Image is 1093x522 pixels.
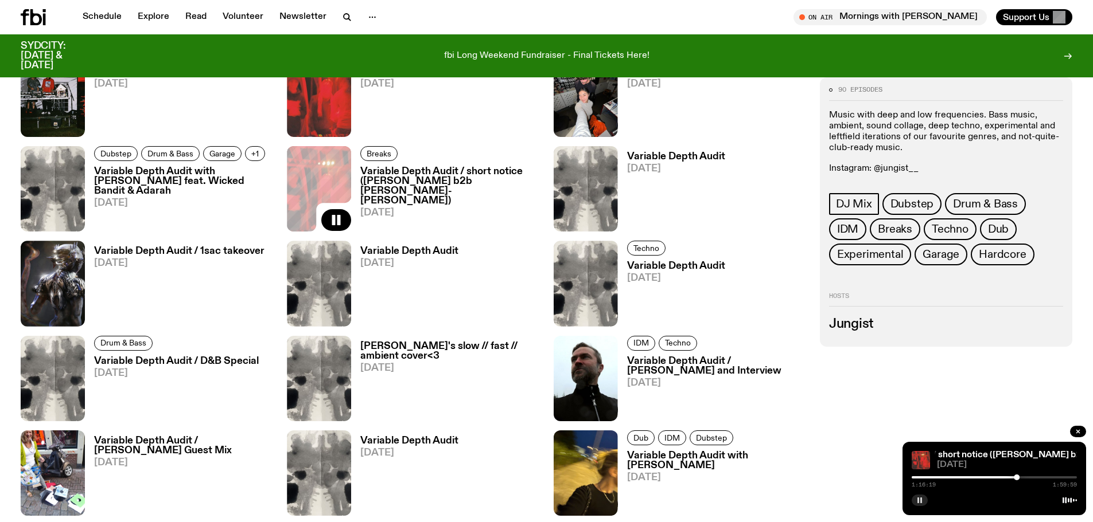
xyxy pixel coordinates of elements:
[100,339,146,347] span: Drum & Bass
[203,146,242,161] a: Garage
[627,336,655,351] a: IDM
[94,458,273,468] span: [DATE]
[829,110,1063,154] p: Music with deep and low frequencies. Bass music, ambient, sound collage, deep techno, experimenta...
[627,378,806,388] span: [DATE]
[141,146,200,161] a: Drum & Bass
[94,198,273,208] span: [DATE]
[94,436,273,456] h3: Variable Depth Audit / [PERSON_NAME] Guest Mix
[665,339,691,347] span: Techno
[923,248,959,261] span: Garage
[360,246,458,256] h3: Variable Depth Audit
[85,57,273,137] a: Variable Depth Audit with Blazer Sound System[DATE]
[360,258,458,268] span: [DATE]
[945,193,1026,215] a: Drum & Bass
[554,241,618,326] img: A black and white Rorschach
[838,87,882,93] span: 90 episodes
[627,261,725,271] h3: Variable Depth Audit
[1003,12,1049,22] span: Support Us
[618,261,725,326] a: Variable Depth Audit[DATE]
[94,336,153,351] a: Drum & Bass
[829,293,1063,307] h2: Hosts
[627,430,655,445] a: Dub
[360,436,458,446] h3: Variable Depth Audit
[554,146,618,231] img: A black and white Rorschach
[618,356,806,421] a: Variable Depth Audit / [PERSON_NAME] and Interview[DATE]
[627,451,806,470] h3: Variable Depth Audit with [PERSON_NAME]
[85,356,259,421] a: Variable Depth Audit / D&B Special[DATE]
[633,244,659,253] span: Techno
[829,163,1063,174] p: Instagram: @jungist__
[870,218,920,240] a: Breaks
[890,198,934,210] span: Dubstep
[209,149,235,158] span: Garage
[360,146,398,161] a: Breaks
[21,430,85,516] img: DJ Marcelle
[633,339,649,347] span: IDM
[100,149,131,158] span: Dubstep
[664,433,680,442] span: IDM
[287,241,351,326] img: A black and white Rorschach
[627,356,806,376] h3: Variable Depth Audit / [PERSON_NAME] and Interview
[794,9,987,25] button: On AirMornings with [PERSON_NAME]
[971,244,1034,265] a: Hardcore
[76,9,129,25] a: Schedule
[627,273,725,283] span: [DATE]
[627,164,725,174] span: [DATE]
[924,218,977,240] a: Techno
[367,149,391,158] span: Breaks
[988,223,1009,236] span: Dub
[633,433,648,442] span: Dub
[131,9,176,25] a: Explore
[882,193,942,215] a: Dubstep
[94,246,265,256] h3: Variable Depth Audit / 1sac takeover
[94,356,259,366] h3: Variable Depth Audit / D&B Special
[618,152,725,231] a: Variable Depth Audit[DATE]
[245,146,265,161] button: +1
[932,223,968,236] span: Techno
[836,198,872,210] span: DJ Mix
[829,193,879,215] a: DJ Mix
[953,198,1018,210] span: Drum & Bass
[94,146,138,161] a: Dubstep
[147,149,193,158] span: Drum & Bass
[878,223,912,236] span: Breaks
[915,244,967,265] a: Garage
[360,342,539,361] h3: [PERSON_NAME]'s slow // fast // ambient cover<3
[360,79,539,89] span: [DATE]
[360,363,539,373] span: [DATE]
[287,336,351,421] img: A black and white Rorschach
[85,167,273,231] a: Variable Depth Audit with [PERSON_NAME] feat. Wicked Bandit & Adarah[DATE]
[618,57,806,137] a: Variable Depth Audit with Alilia & Kendal[DATE]
[912,482,936,488] span: 1:16:19
[627,473,806,482] span: [DATE]
[94,258,265,268] span: [DATE]
[360,208,539,218] span: [DATE]
[690,430,733,445] a: Dubstep
[21,146,85,231] img: A black and white Rorschach
[696,433,727,442] span: Dubstep
[937,461,1077,469] span: [DATE]
[216,9,270,25] a: Volunteer
[444,51,649,61] p: fbi Long Weekend Fundraiser - Final Tickets Here!
[85,246,265,326] a: Variable Depth Audit / 1sac takeover[DATE]
[94,167,273,196] h3: Variable Depth Audit with [PERSON_NAME] feat. Wicked Bandit & Adarah
[351,342,539,421] a: [PERSON_NAME]'s slow // fast // ambient cover<3[DATE]
[351,57,539,137] a: Variable Depth Audit / short notice + DJ [PERSON_NAME][DATE]
[178,9,213,25] a: Read
[94,79,273,89] span: [DATE]
[829,318,1063,331] h3: Jungist
[659,336,697,351] a: Techno
[618,451,806,516] a: Variable Depth Audit with [PERSON_NAME][DATE]
[627,79,806,89] span: [DATE]
[837,248,904,261] span: Experimental
[979,248,1026,261] span: Hardcore
[85,436,273,516] a: Variable Depth Audit / [PERSON_NAME] Guest Mix[DATE]
[837,223,858,236] span: IDM
[658,430,686,445] a: IDM
[21,41,94,70] h3: SYDCITY: [DATE] & [DATE]
[627,152,725,162] h3: Variable Depth Audit
[996,9,1072,25] button: Support Us
[1053,482,1077,488] span: 1:59:59
[829,244,912,265] a: Experimental
[360,167,539,206] h3: Variable Depth Audit / short notice ([PERSON_NAME] b2b [PERSON_NAME]-[PERSON_NAME])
